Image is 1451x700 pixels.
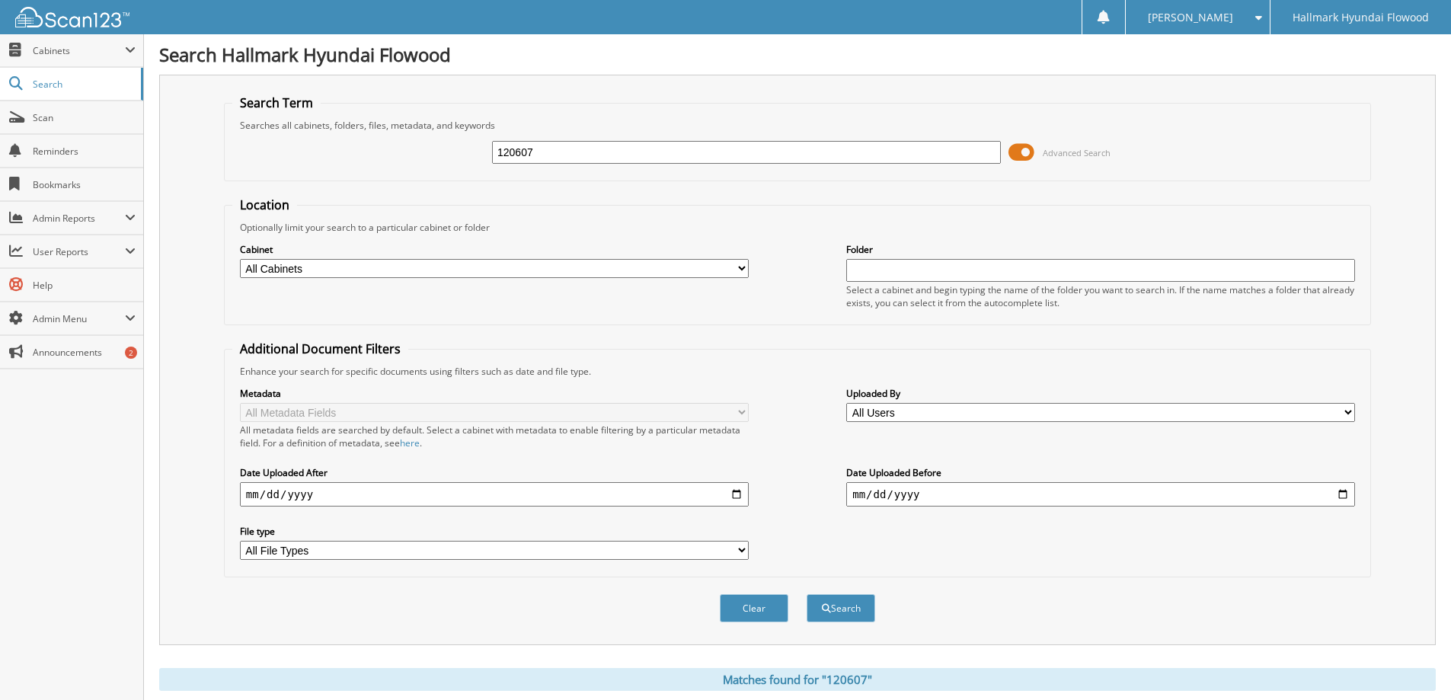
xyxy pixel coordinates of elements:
[33,145,136,158] span: Reminders
[846,466,1355,479] label: Date Uploaded Before
[846,482,1355,507] input: end
[159,42,1436,67] h1: Search Hallmark Hyundai Flowood
[240,424,749,449] div: All metadata fields are searched by default. Select a cabinet with metadata to enable filtering b...
[1043,147,1111,158] span: Advanced Search
[33,312,125,325] span: Admin Menu
[240,525,749,538] label: File type
[846,283,1355,309] div: Select a cabinet and begin typing the name of the folder you want to search in. If the name match...
[1148,13,1233,22] span: [PERSON_NAME]
[232,94,321,111] legend: Search Term
[240,482,749,507] input: start
[159,668,1436,691] div: Matches found for "120607"
[1293,13,1429,22] span: Hallmark Hyundai Flowood
[846,243,1355,256] label: Folder
[33,346,136,359] span: Announcements
[33,44,125,57] span: Cabinets
[240,466,749,479] label: Date Uploaded After
[232,340,408,357] legend: Additional Document Filters
[125,347,137,359] div: 2
[33,178,136,191] span: Bookmarks
[33,111,136,124] span: Scan
[720,594,788,622] button: Clear
[15,7,129,27] img: scan123-logo-white.svg
[33,78,133,91] span: Search
[240,243,749,256] label: Cabinet
[232,119,1363,132] div: Searches all cabinets, folders, files, metadata, and keywords
[232,197,297,213] legend: Location
[232,365,1363,378] div: Enhance your search for specific documents using filters such as date and file type.
[33,279,136,292] span: Help
[240,387,749,400] label: Metadata
[807,594,875,622] button: Search
[846,387,1355,400] label: Uploaded By
[33,212,125,225] span: Admin Reports
[400,436,420,449] a: here
[232,221,1363,234] div: Optionally limit your search to a particular cabinet or folder
[33,245,125,258] span: User Reports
